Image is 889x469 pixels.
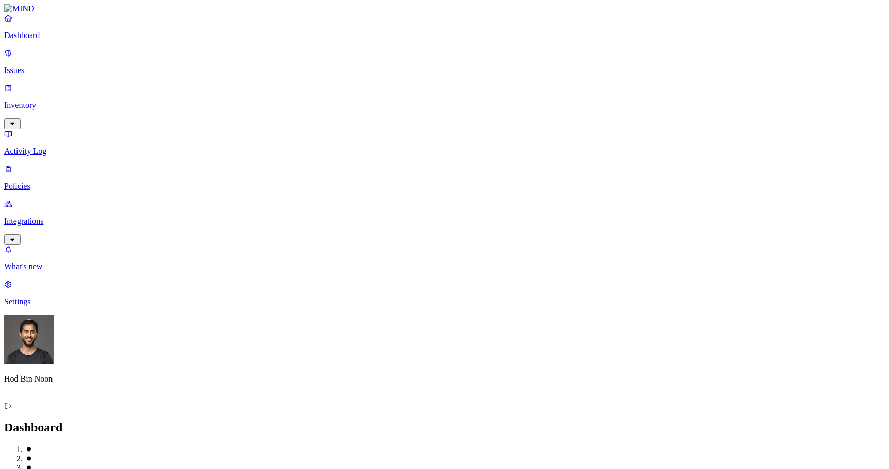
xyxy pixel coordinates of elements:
p: Inventory [4,101,885,110]
p: What's new [4,262,885,272]
p: Settings [4,297,885,306]
p: Policies [4,182,885,191]
p: Issues [4,66,885,75]
a: Settings [4,280,885,306]
a: Policies [4,164,885,191]
a: Inventory [4,83,885,128]
h2: Dashboard [4,421,885,435]
img: MIND [4,4,34,13]
a: Dashboard [4,13,885,40]
a: Integrations [4,199,885,243]
a: Issues [4,48,885,75]
img: Hod Bin Noon [4,315,54,364]
p: Dashboard [4,31,885,40]
a: What's new [4,245,885,272]
p: Hod Bin Noon [4,374,885,384]
p: Integrations [4,217,885,226]
a: MIND [4,4,885,13]
a: Activity Log [4,129,885,156]
p: Activity Log [4,147,885,156]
